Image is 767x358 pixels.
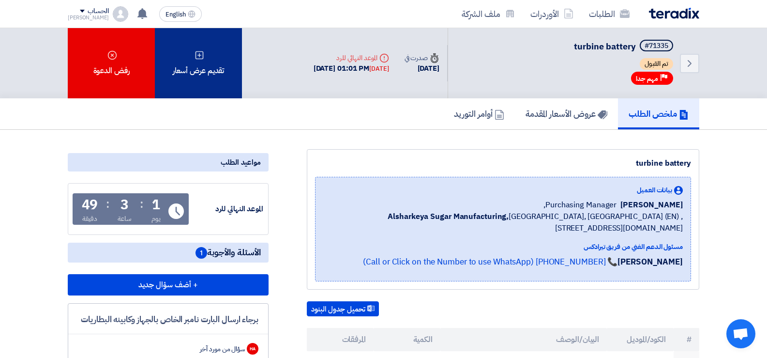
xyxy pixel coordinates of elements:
div: رفض الدعوة [68,28,155,98]
div: [DATE] [405,63,439,74]
div: صدرت في [405,53,439,63]
b: Alsharkeya Sugar Manufacturing, [388,211,509,222]
a: أوامر التوريد [443,98,515,129]
a: الطلبات [581,2,637,25]
div: #71335 [645,43,668,49]
span: English [165,11,186,18]
img: profile_test.png [113,6,128,22]
button: + أضف سؤال جديد [68,274,269,296]
div: الموعد النهائي للرد [191,203,263,215]
a: 📞 [PHONE_NUMBER] (Call or Click on the Number to use WhatsApp) [363,256,617,268]
button: English [159,6,202,22]
div: 3 [120,198,129,212]
strong: [PERSON_NAME] [617,256,683,268]
span: مهم جدا [636,74,658,83]
span: بيانات العميل [637,185,672,195]
span: [GEOGRAPHIC_DATA], [GEOGRAPHIC_DATA] (EN) ,[STREET_ADDRESS][DOMAIN_NAME] [323,211,683,234]
div: : [140,195,143,213]
h5: turbine battery [574,40,675,53]
span: [PERSON_NAME] [620,199,683,211]
a: عروض الأسعار المقدمة [515,98,618,129]
div: دقيقة [82,214,97,224]
div: turbine battery [315,157,691,169]
a: ملف الشركة [454,2,523,25]
div: الموعد النهائي للرد [314,53,389,63]
th: البيان/الوصف [440,328,607,351]
img: Teradix logo [649,8,699,19]
h5: أوامر التوريد [454,108,504,119]
div: [PERSON_NAME] [68,15,109,20]
th: المرفقات [307,328,374,351]
span: turbine battery [574,40,636,53]
div: الحساب [88,7,108,16]
th: الكمية [374,328,440,351]
div: [DATE] 01:01 PM [314,63,389,74]
th: # [674,328,699,351]
div: : [106,195,109,213]
th: الكود/الموديل [607,328,674,351]
div: [DATE] [369,64,389,74]
div: تقديم عرض أسعار [155,28,242,98]
div: مواعيد الطلب [68,153,269,171]
div: برجاء ارسال البارت نامبر الخاص بالجهاز وكابينه البطاريات [78,313,258,326]
div: يوم [151,214,161,224]
span: 1 [196,247,207,259]
span: الأسئلة والأجوبة [196,247,261,259]
div: سؤال من مورد آخر [200,344,245,354]
div: HA [247,343,258,355]
div: 1 [152,198,160,212]
span: تم القبول [640,58,673,70]
h5: عروض الأسعار المقدمة [526,108,607,119]
a: الأوردرات [523,2,581,25]
div: مسئول الدعم الفني من فريق تيرادكس [323,242,683,252]
div: 49 [82,198,98,212]
button: تحميل جدول البنود [307,301,379,317]
h5: ملخص الطلب [629,108,689,119]
span: Purchasing Manager, [543,199,617,211]
div: دردشة مفتوحة [726,319,755,348]
div: ساعة [118,214,132,224]
a: ملخص الطلب [618,98,699,129]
